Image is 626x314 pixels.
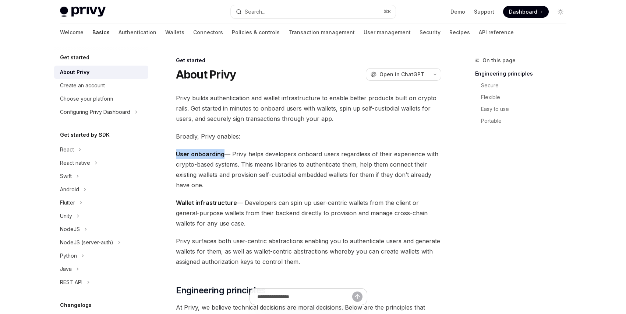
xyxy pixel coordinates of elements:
[60,265,72,273] div: Java
[481,80,572,91] a: Secure
[289,24,355,41] a: Transaction management
[449,24,470,41] a: Recipes
[60,238,113,247] div: NodeJS (server-auth)
[481,91,572,103] a: Flexible
[482,56,516,65] span: On this page
[474,8,494,15] a: Support
[176,68,236,81] h1: About Privy
[366,68,429,81] button: Open in ChatGPT
[60,53,89,62] h5: Get started
[60,158,90,167] div: React native
[60,212,72,220] div: Unity
[119,24,156,41] a: Authentication
[475,68,572,80] a: Engineering principles
[60,108,130,116] div: Configuring Privy Dashboard
[60,81,105,90] div: Create an account
[60,24,84,41] a: Welcome
[379,71,424,78] span: Open in ChatGPT
[60,7,106,17] img: light logo
[420,24,441,41] a: Security
[176,285,266,296] span: Engineering principles
[60,94,113,103] div: Choose your platform
[176,199,237,206] strong: Wallet infrastructure
[450,8,465,15] a: Demo
[245,7,265,16] div: Search...
[383,9,391,15] span: ⌘ K
[60,198,75,207] div: Flutter
[176,149,441,190] span: — Privy helps developers onboard users regardless of their experience with crypto-based systems. ...
[60,68,89,77] div: About Privy
[54,92,148,105] a: Choose your platform
[176,236,441,267] span: Privy surfaces both user-centric abstractions enabling you to authenticate users and generate wal...
[176,198,441,228] span: — Developers can spin up user-centric wallets from the client or general-purpose wallets from the...
[176,93,441,124] span: Privy builds authentication and wallet infrastructure to enable better products built on crypto r...
[481,115,572,127] a: Portable
[193,24,223,41] a: Connectors
[60,301,92,310] h5: Changelogs
[503,6,549,18] a: Dashboard
[481,103,572,115] a: Easy to use
[54,79,148,92] a: Create an account
[54,66,148,79] a: About Privy
[60,225,80,234] div: NodeJS
[364,24,411,41] a: User management
[92,24,110,41] a: Basics
[509,8,537,15] span: Dashboard
[60,185,79,194] div: Android
[60,251,77,260] div: Python
[555,6,566,18] button: Toggle dark mode
[479,24,514,41] a: API reference
[60,145,74,154] div: React
[176,150,224,158] strong: User onboarding
[176,131,441,142] span: Broadly, Privy enables:
[231,5,396,18] button: Search...⌘K
[60,172,72,181] div: Swift
[352,292,362,302] button: Send message
[60,130,110,139] h5: Get started by SDK
[60,278,82,287] div: REST API
[165,24,184,41] a: Wallets
[176,57,441,64] div: Get started
[232,24,280,41] a: Policies & controls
